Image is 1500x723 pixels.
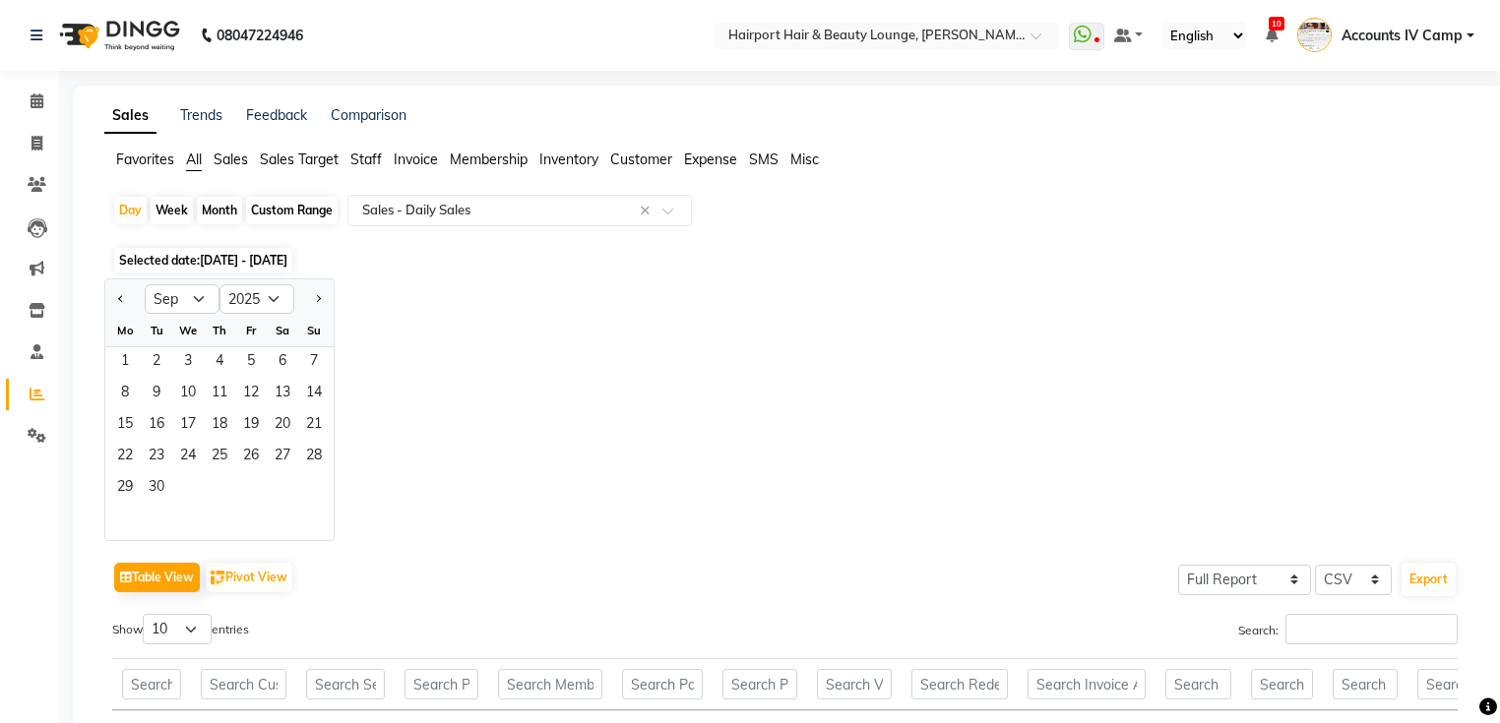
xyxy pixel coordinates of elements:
div: Friday, September 19, 2025 [235,410,267,442]
div: Thursday, September 4, 2025 [204,347,235,379]
input: Search Card [1333,669,1398,699]
input: Search Packages [622,669,703,699]
label: Show entries [112,614,249,644]
input: Search Vouchers [817,669,893,699]
div: Saturday, September 6, 2025 [267,347,298,379]
span: 9 [141,379,172,410]
span: Accounts IV Camp [1342,26,1463,46]
div: Day [114,197,147,224]
span: 22 [109,442,141,473]
span: 16 [141,410,172,442]
div: Thursday, September 18, 2025 [204,410,235,442]
div: Tuesday, September 30, 2025 [141,473,172,505]
select: Select month [145,284,219,314]
a: Feedback [246,106,307,124]
span: 19 [235,410,267,442]
span: 14 [298,379,330,410]
div: Sunday, September 14, 2025 [298,379,330,410]
div: Monday, September 29, 2025 [109,473,141,505]
span: 3 [172,347,204,379]
div: Tu [141,315,172,346]
div: Sunday, September 21, 2025 [298,410,330,442]
button: Table View [114,563,200,592]
div: Friday, September 26, 2025 [235,442,267,473]
input: Search Redemption [911,669,1008,699]
button: Export [1402,563,1456,596]
div: Wednesday, September 24, 2025 [172,442,204,473]
div: Friday, September 5, 2025 [235,347,267,379]
span: 21 [298,410,330,442]
span: 27 [267,442,298,473]
div: Tuesday, September 16, 2025 [141,410,172,442]
input: Search Memberships [498,669,602,699]
span: [DATE] - [DATE] [200,253,287,268]
input: Search Services [306,669,385,699]
span: Favorites [116,151,174,168]
div: Sa [267,315,298,346]
span: Clear all [640,201,656,221]
span: 17 [172,410,204,442]
a: Sales [104,98,156,134]
div: Monday, September 15, 2025 [109,410,141,442]
a: Trends [180,106,222,124]
div: Sunday, September 28, 2025 [298,442,330,473]
select: Showentries [143,614,212,644]
select: Select year [219,284,294,314]
div: Month [197,197,242,224]
div: Wednesday, September 3, 2025 [172,347,204,379]
span: 23 [141,442,172,473]
div: Monday, September 22, 2025 [109,442,141,473]
input: Search Online [1417,669,1478,699]
span: 7 [298,347,330,379]
div: Week [151,197,193,224]
span: 2 [141,347,172,379]
span: 5 [235,347,267,379]
span: 11 [204,379,235,410]
div: Custom Range [246,197,338,224]
span: Inventory [539,151,598,168]
div: Tuesday, September 23, 2025 [141,442,172,473]
div: Wednesday, September 17, 2025 [172,410,204,442]
div: Tuesday, September 9, 2025 [141,379,172,410]
input: Search Date [122,669,181,699]
span: 13 [267,379,298,410]
span: 15 [109,410,141,442]
span: 20 [267,410,298,442]
span: 25 [204,442,235,473]
span: 18 [204,410,235,442]
div: Monday, September 1, 2025 [109,347,141,379]
span: 26 [235,442,267,473]
span: Sales [214,151,248,168]
span: Selected date: [114,248,292,272]
div: Thursday, September 11, 2025 [204,379,235,410]
span: 8 [109,379,141,410]
div: Thursday, September 25, 2025 [204,442,235,473]
span: All [186,151,202,168]
input: Search: [1285,614,1458,644]
div: Wednesday, September 10, 2025 [172,379,204,410]
input: Search Invoice Amount [1028,669,1145,699]
div: Sunday, September 7, 2025 [298,347,330,379]
div: Th [204,315,235,346]
b: 08047224946 [217,8,303,63]
a: 10 [1266,27,1278,44]
input: Search Taxes [1165,669,1231,699]
span: Staff [350,151,382,168]
span: Invoice [394,151,438,168]
span: 6 [267,347,298,379]
input: Search Customers [201,669,286,699]
span: 30 [141,473,172,505]
span: 29 [109,473,141,505]
span: Sales Target [260,151,339,168]
div: Su [298,315,330,346]
img: Accounts IV Camp [1297,18,1332,52]
span: 4 [204,347,235,379]
button: Next month [310,283,326,315]
span: Customer [610,151,672,168]
span: Membership [450,151,528,168]
input: Search Products [405,669,477,699]
span: 24 [172,442,204,473]
div: Mo [109,315,141,346]
a: Comparison [331,106,406,124]
button: Previous month [113,283,129,315]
